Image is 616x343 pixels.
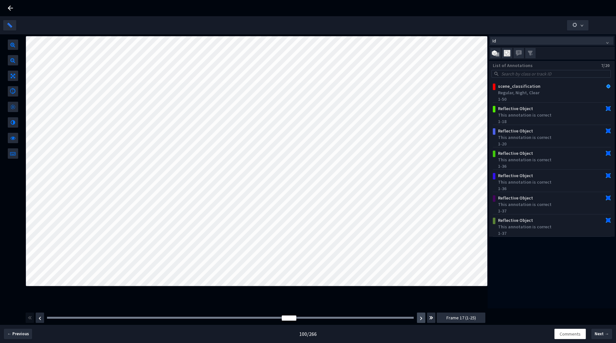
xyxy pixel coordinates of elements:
img: svg+xml;base64,PHN2ZyB3aWR0aD0iMjQiIGhlaWdodD0iMjQiIHZpZXdCb3g9IjAgMCAyNCAyNCIgZmlsbD0ibm9uZSIgeG... [515,49,523,57]
div: Reflective Object [495,217,588,223]
div: This annotation is correct [498,156,608,163]
div: Reflective Object [495,172,588,179]
div: Regular, Night, Clear [498,89,608,96]
img: svg+xml;base64,PHN2ZyB3aWR0aD0iMjMiIGhlaWdodD0iMTkiIHZpZXdCb3g9IjAgMCAyMyAxOSIgZmlsbD0ibm9uZSIgeG... [492,50,499,56]
div: Reflective Object [495,105,588,112]
div: This annotation is correct [498,179,608,185]
img: svg+xml;base64,PHN2ZyB3aWR0aD0iMjAiIGhlaWdodD0iMjEiIHZpZXdCb3g9IjAgMCAyMCAyMSIgZmlsbD0ibm9uZSIgeG... [504,50,510,57]
div: 1-37 [498,208,608,214]
div: 100 / 266 [299,330,317,338]
div: Reflective Object [495,195,588,201]
input: Search by class or track ID [500,70,608,77]
div: This annotation is correct [498,112,608,118]
span: Comments [560,330,581,337]
div: 1-20 [498,141,608,147]
span: Frame 17 (1-25) [446,314,476,321]
div: This annotation is correct [498,223,608,230]
div: grid [489,80,615,237]
img: Annotation [606,218,611,223]
div: List of Annotations [493,62,533,69]
div: This annotation is correct [498,134,608,141]
img: Annotation [606,173,611,178]
button: down [567,20,588,30]
span: down [580,24,584,27]
div: scene_classification [495,83,588,89]
span: Id [492,37,611,44]
img: svg+xml;base64,PHN2ZyBhcmlhLWhpZGRlbj0idHJ1ZSIgZm9jdXNhYmxlPSJmYWxzZSIgZGF0YS1wcmVmaXg9ImZhcyIgZG... [429,314,433,322]
div: 1-50 [498,96,608,102]
img: svg+xml;base64,PHN2ZyB4bWxucz0iaHR0cDovL3d3dy53My5vcmcvMjAwMC9zdmciIHdpZHRoPSIxNiIgaGVpZ2h0PSIxNi... [528,51,533,56]
img: Annotation [606,151,611,156]
div: 1-36 [498,185,608,192]
img: Annotation [606,106,611,111]
button: Frame 17 (1-25) [437,313,485,323]
div: 7/20 [601,62,610,69]
img: Annotation [606,128,611,133]
div: 1-18 [498,118,608,125]
img: svg+xml;base64,PHN2ZyBhcmlhLWhpZGRlbj0idHJ1ZSIgZm9jdXNhYmxlPSJmYWxzZSIgZGF0YS1wcmVmaXg9ImZhcyIgZG... [420,316,422,320]
img: Annotation [606,195,611,200]
div: This annotation is correct [498,201,608,208]
span: search [494,72,499,76]
div: Reflective Object [495,128,588,134]
div: Reflective Object [495,150,588,156]
img: Annotation [606,84,611,89]
button: Next → [591,329,612,339]
div: 1-37 [498,230,608,236]
button: Comments [554,329,586,339]
div: 1-36 [498,163,608,169]
span: Next → [595,331,609,337]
